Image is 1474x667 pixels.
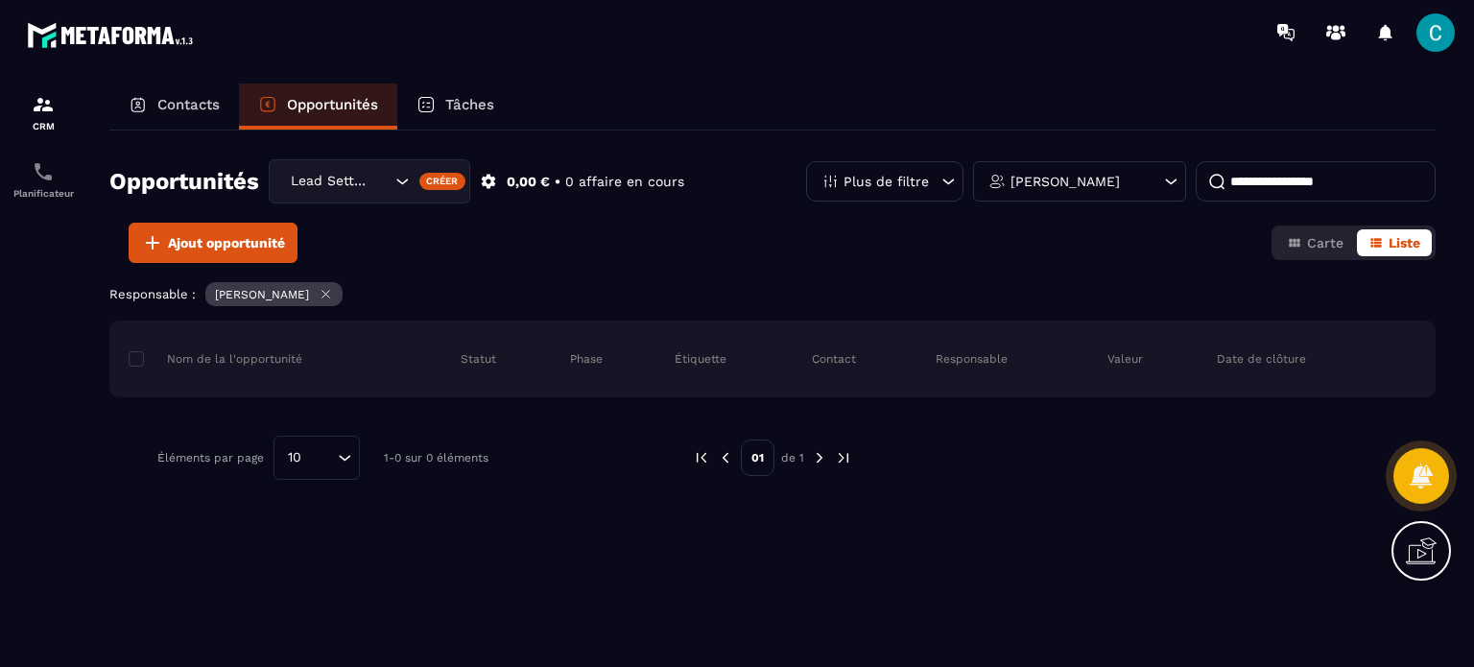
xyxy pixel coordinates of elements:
span: Lead Setting [286,171,371,192]
p: Plus de filtre [844,175,929,188]
span: Ajout opportunité [168,233,285,252]
img: logo [27,17,200,53]
a: Contacts [109,83,239,130]
a: Tâches [397,83,513,130]
p: Contact [812,351,856,367]
p: de 1 [781,450,804,465]
p: CRM [5,121,82,131]
p: Date de clôture [1217,351,1306,367]
p: [PERSON_NAME] [215,288,309,301]
p: Tâches [445,96,494,113]
p: 1-0 sur 0 éléments [384,451,488,465]
span: Carte [1307,235,1343,250]
p: Nom de la l'opportunité [129,351,302,367]
p: Opportunités [287,96,378,113]
button: Liste [1357,229,1432,256]
p: Étiquette [675,351,726,367]
p: 01 [741,440,774,476]
p: Responsable : [109,287,196,301]
input: Search for option [308,447,333,468]
button: Ajout opportunité [129,223,297,263]
img: prev [717,449,734,466]
h2: Opportunités [109,162,259,201]
input: Search for option [371,171,391,192]
span: 10 [281,447,308,468]
a: schedulerschedulerPlanificateur [5,146,82,213]
span: Liste [1389,235,1420,250]
a: Opportunités [239,83,397,130]
p: 0 affaire en cours [565,173,684,191]
p: Éléments par page [157,451,264,465]
img: scheduler [32,160,55,183]
p: 0,00 € [507,173,550,191]
div: Search for option [269,159,470,203]
div: Search for option [273,436,360,480]
img: next [811,449,828,466]
img: prev [693,449,710,466]
p: Contacts [157,96,220,113]
a: formationformationCRM [5,79,82,146]
p: Statut [461,351,496,367]
button: Carte [1275,229,1355,256]
p: • [555,173,560,191]
img: formation [32,93,55,116]
div: Créer [419,173,466,190]
p: Responsable [936,351,1008,367]
p: Phase [570,351,603,367]
p: Planificateur [5,188,82,199]
p: [PERSON_NAME] [1010,175,1120,188]
img: next [835,449,852,466]
p: Valeur [1107,351,1143,367]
